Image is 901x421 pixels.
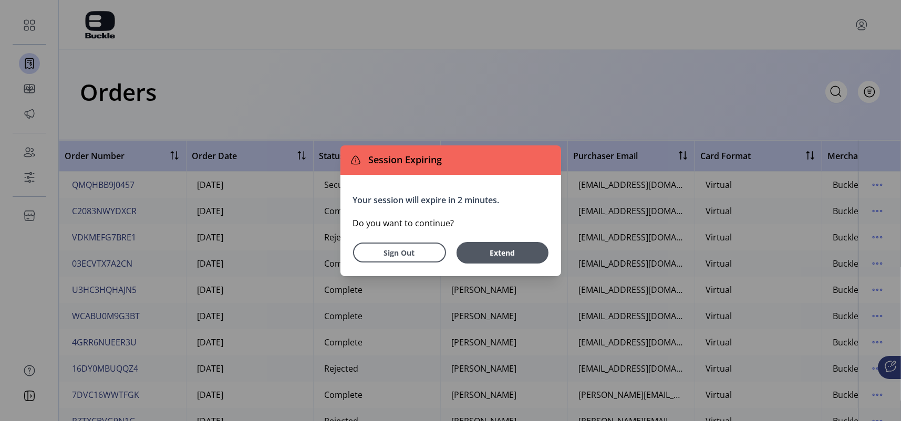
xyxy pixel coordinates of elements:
[353,243,446,262] button: Sign Out
[353,194,548,206] p: Your session will expire in 2 minutes.
[365,153,442,167] span: Session Expiring
[462,247,543,258] span: Extend
[367,247,432,258] span: Sign Out
[353,217,548,229] p: Do you want to continue?
[457,242,548,264] button: Extend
